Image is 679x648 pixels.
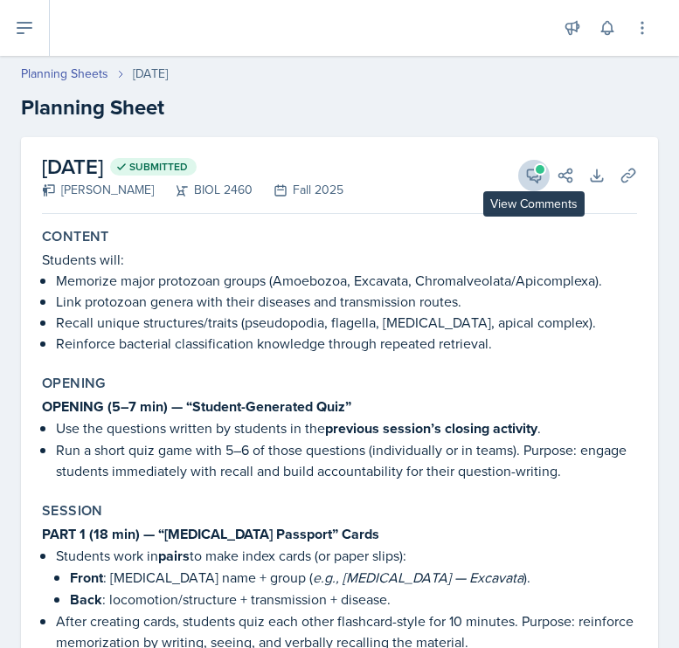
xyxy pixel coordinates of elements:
[70,589,102,610] strong: Back
[21,65,108,83] a: Planning Sheets
[56,312,637,333] p: Recall unique structures/traits (pseudopodia, flagella, [MEDICAL_DATA], apical complex).
[42,228,109,245] label: Content
[158,546,190,566] strong: pairs
[42,249,637,270] p: Students will:
[56,333,637,354] p: Reinforce bacterial classification knowledge through repeated retrieval.
[42,181,154,199] div: [PERSON_NAME]
[56,270,637,291] p: Memorize major protozoan groups (Amoebozoa, Excavata, Chromalveolata/Apicomplexa).
[42,396,351,417] strong: OPENING (5–7 min) — “Student-Generated Quiz”
[42,524,379,544] strong: PART 1 (18 min) — “[MEDICAL_DATA] Passport” Cards
[56,439,637,481] p: Run a short quiz game with 5–6 of those questions (individually or in teams). Purpose: engage stu...
[42,151,343,183] h2: [DATE]
[42,502,103,520] label: Session
[21,92,658,123] h2: Planning Sheet
[42,375,106,392] label: Opening
[56,291,637,312] p: Link protozoan genera with their diseases and transmission routes.
[70,567,637,589] p: : [MEDICAL_DATA] name + group ( ).
[70,589,637,610] p: : locomotion/structure + transmission + disease.
[325,418,537,438] strong: previous session’s closing activity
[313,568,523,587] em: e.g., [MEDICAL_DATA] — Excavata
[70,568,103,588] strong: Front
[518,160,550,191] button: View Comments
[129,160,188,174] span: Submitted
[56,545,637,567] p: Students work in to make index cards (or paper slips):
[253,181,343,199] div: Fall 2025
[154,181,253,199] div: BIOL 2460
[133,65,168,83] div: [DATE]
[56,417,637,439] p: Use the questions written by students in the .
